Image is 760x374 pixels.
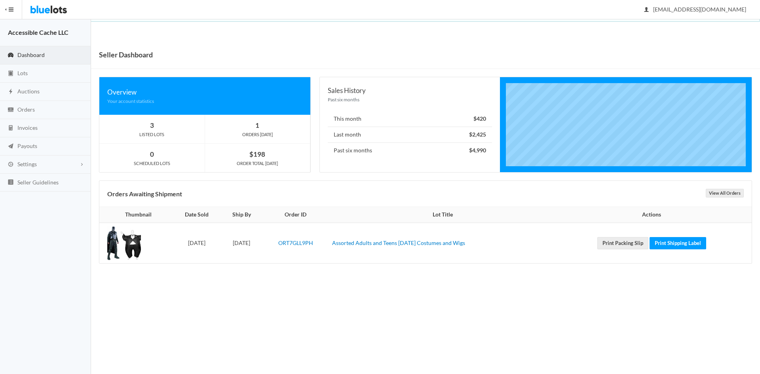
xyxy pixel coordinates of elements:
div: ORDER TOTAL [DATE] [205,160,310,167]
span: Orders [17,106,35,113]
a: Assorted Adults and Teens [DATE] Costumes and Wigs [332,239,465,246]
span: Invoices [17,124,38,131]
th: Actions [556,207,752,223]
td: [DATE] [172,223,221,263]
li: Last month [328,127,492,143]
strong: $2,425 [469,131,486,138]
span: Lots [17,70,28,76]
span: Dashboard [17,51,45,58]
ion-icon: flash [7,88,15,96]
a: Print Shipping Label [650,237,706,249]
th: Lot Title [329,207,556,223]
ion-icon: clipboard [7,70,15,78]
b: Orders Awaiting Shipment [107,190,182,197]
th: Ship By [221,207,262,223]
div: LISTED LOTS [99,131,205,138]
div: Past six months [328,96,492,103]
span: Seller Guidelines [17,179,59,186]
strong: $420 [473,115,486,122]
th: Order ID [262,207,329,223]
strong: $4,990 [469,147,486,154]
td: [DATE] [221,223,262,263]
th: Thumbnail [99,207,172,223]
span: Auctions [17,88,40,95]
span: Settings [17,161,37,167]
a: View All Orders [706,189,744,197]
div: Your account statistics [107,97,302,105]
li: Past six months [328,142,492,158]
strong: 0 [150,150,154,158]
div: Overview [107,87,302,97]
a: ORT7GLL9PH [278,239,313,246]
ion-icon: paper plane [7,143,15,150]
ion-icon: calculator [7,125,15,132]
span: Payouts [17,142,37,149]
ion-icon: cog [7,161,15,169]
strong: 3 [150,121,154,129]
span: [EMAIL_ADDRESS][DOMAIN_NAME] [644,6,746,13]
ion-icon: cash [7,106,15,114]
div: SCHEDULED LOTS [99,160,205,167]
strong: $198 [249,150,265,158]
div: Sales History [328,85,492,96]
div: ORDERS [DATE] [205,131,310,138]
ion-icon: speedometer [7,52,15,59]
strong: 1 [255,121,259,129]
h1: Seller Dashboard [99,49,153,61]
ion-icon: person [642,6,650,14]
strong: Accessible Cache LLC [8,28,68,36]
th: Date Sold [172,207,221,223]
ion-icon: list box [7,179,15,186]
a: Print Packing Slip [597,237,648,249]
li: This month [328,111,492,127]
